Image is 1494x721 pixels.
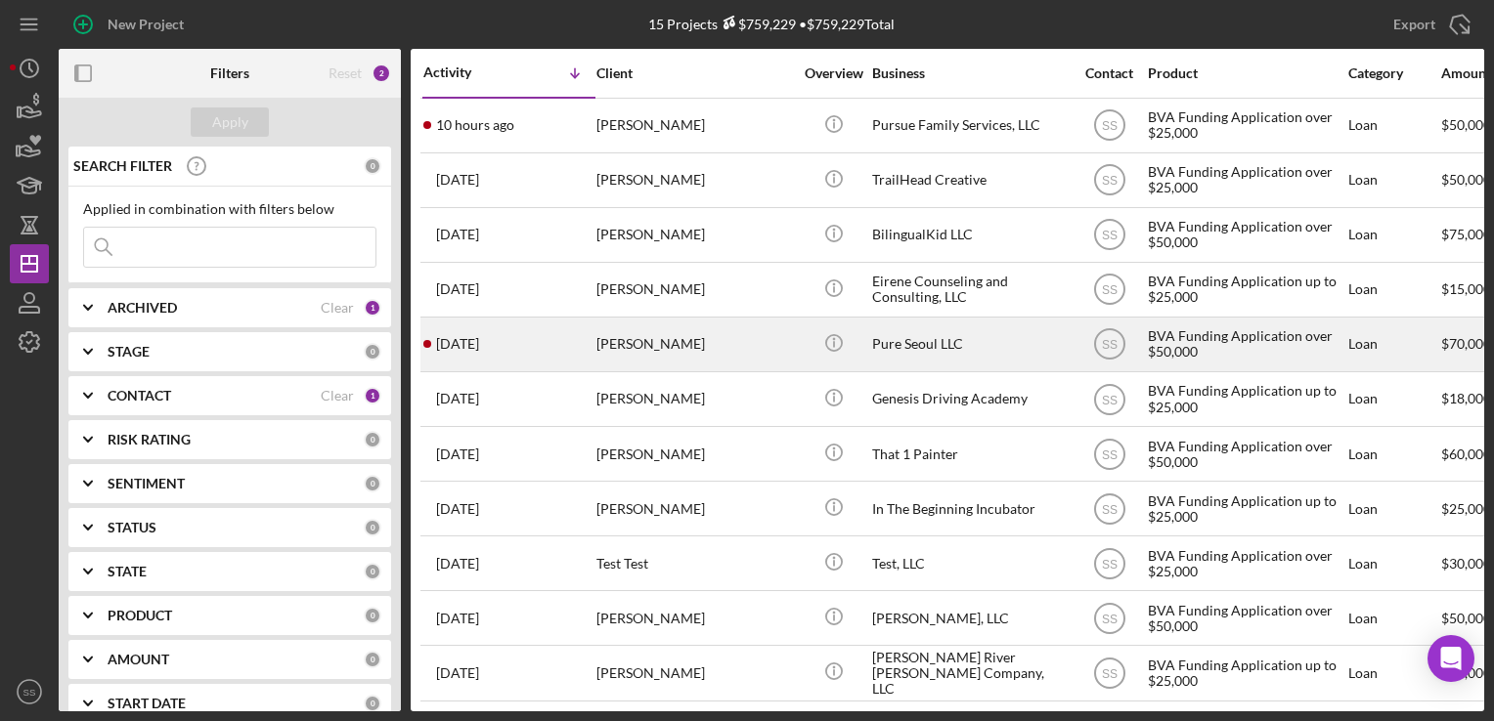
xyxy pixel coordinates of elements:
[1441,335,1491,352] span: $70,000
[191,107,269,137] button: Apply
[59,5,203,44] button: New Project
[108,696,186,711] b: START DATE
[364,431,381,448] div: 0
[1348,154,1439,206] div: Loan
[364,343,381,360] div: 0
[1148,154,1343,206] div: BVA Funding Application over $25,000
[872,428,1068,480] div: That 1 Painter
[1441,280,1491,297] span: $15,000
[1101,174,1117,188] text: SS
[1393,5,1435,44] div: Export
[321,300,354,316] div: Clear
[212,107,248,137] div: Apply
[436,117,514,133] time: 2025-10-03 03:29
[1441,226,1491,242] span: $75,000
[1148,592,1343,644] div: BVA Funding Application over $50,000
[596,373,792,425] div: [PERSON_NAME]
[364,475,381,492] div: 0
[436,172,479,188] time: 2025-10-02 11:47
[1441,555,1491,572] span: $30,000
[718,16,796,32] div: $759,229
[1101,557,1117,571] text: SS
[1148,483,1343,534] div: BVA Funding Application up to $25,000
[596,592,792,644] div: [PERSON_NAME]
[1148,537,1343,589] div: BVA Funding Application over $25,000
[1441,500,1491,517] span: $25,000
[108,608,172,623] b: PRODUCT
[596,318,792,370] div: [PERSON_NAME]
[436,336,479,352] time: 2025-09-25 14:57
[364,651,381,668] div: 0
[596,537,792,589] div: Test Test
[872,65,1068,81] div: Business
[436,281,479,297] time: 2025-09-29 19:22
[797,65,870,81] div: Overview
[329,65,362,81] div: Reset
[1148,264,1343,316] div: BVA Funding Application up to $25,000
[872,154,1068,206] div: TrailHead Creative
[1348,65,1439,81] div: Category
[1441,171,1491,188] span: $50,000
[1073,65,1146,81] div: Contact
[872,209,1068,261] div: BilingualKid LLC
[436,665,479,681] time: 2025-08-27 15:59
[1348,647,1439,699] div: Loan
[872,537,1068,589] div: Test, LLC
[1148,373,1343,425] div: BVA Funding Application up to $25,000
[1101,447,1117,461] text: SS
[372,64,391,83] div: 2
[872,264,1068,316] div: Eirene Counseling and Consulting, LLC
[1101,119,1117,133] text: SS
[364,157,381,175] div: 0
[10,672,49,711] button: SS
[1148,647,1343,699] div: BVA Funding Application up to $25,000
[436,611,479,626] time: 2025-09-03 15:31
[596,483,792,534] div: [PERSON_NAME]
[108,5,184,44] div: New Project
[596,264,792,316] div: [PERSON_NAME]
[364,519,381,536] div: 0
[108,520,156,535] b: STATUS
[596,154,792,206] div: [PERSON_NAME]
[436,391,479,406] time: 2025-09-24 12:28
[596,647,792,699] div: [PERSON_NAME]
[1348,318,1439,370] div: Loan
[364,695,381,712] div: 0
[23,687,36,698] text: SS
[108,344,150,360] b: STAGE
[1101,393,1117,406] text: SS
[872,647,1068,699] div: [PERSON_NAME] River [PERSON_NAME] Company, LLC
[364,299,381,317] div: 1
[1348,428,1439,480] div: Loan
[1101,338,1117,352] text: SS
[1148,100,1343,151] div: BVA Funding Application over $25,000
[872,373,1068,425] div: Genesis Driving Academy
[1101,283,1117,297] text: SS
[364,387,381,404] div: 1
[872,592,1068,644] div: [PERSON_NAME], LLC
[1348,264,1439,316] div: Loan
[108,476,185,491] b: SENTIMENT
[1348,373,1439,425] div: Loan
[596,209,792,261] div: [PERSON_NAME]
[73,158,172,174] b: SEARCH FILTER
[1348,100,1439,151] div: Loan
[321,388,354,403] div: Clear
[1148,318,1343,370] div: BVA Funding Application over $50,000
[108,564,147,579] b: STATE
[872,100,1068,151] div: Pursue Family Services, LLC
[1148,65,1343,81] div: Product
[436,556,479,572] time: 2025-09-22 13:45
[364,607,381,624] div: 0
[596,428,792,480] div: [PERSON_NAME]
[596,100,792,151] div: [PERSON_NAME]
[436,446,479,462] time: 2025-09-23 17:44
[872,483,1068,534] div: In The Beginning Incubator
[1348,209,1439,261] div: Loan
[1101,502,1117,516] text: SS
[210,65,249,81] b: Filters
[1101,612,1117,625] text: SS
[872,318,1068,370] div: Pure Seoul LLC
[596,65,792,81] div: Client
[648,16,895,32] div: 15 Projects • $759,229 Total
